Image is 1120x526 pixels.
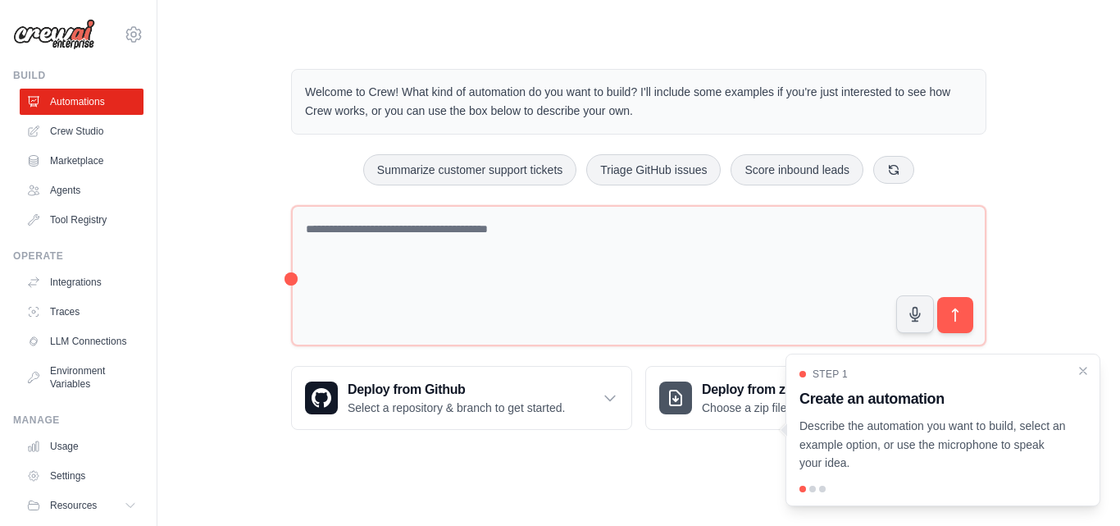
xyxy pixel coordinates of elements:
[586,154,721,185] button: Triage GitHub issues
[20,299,143,325] a: Traces
[20,463,143,489] a: Settings
[13,69,143,82] div: Build
[20,433,143,460] a: Usage
[813,368,848,381] span: Step 1
[305,83,972,121] p: Welcome to Crew! What kind of automation do you want to build? I'll include some examples if you'...
[20,207,143,233] a: Tool Registry
[20,89,143,115] a: Automations
[799,417,1067,473] p: Describe the automation you want to build, select an example option, or use the microphone to spe...
[20,328,143,354] a: LLM Connections
[1038,447,1120,526] iframe: Chat Widget
[20,118,143,144] a: Crew Studio
[1077,364,1090,377] button: Close walkthrough
[13,414,143,427] div: Manage
[20,148,143,174] a: Marketplace
[702,400,840,416] p: Choose a zip file to upload.
[348,380,565,400] h3: Deploy from Github
[799,387,1067,410] h3: Create an automation
[702,380,840,400] h3: Deploy from zip file
[20,177,143,204] a: Agents
[20,492,143,519] button: Resources
[13,19,95,50] img: Logo
[20,269,143,295] a: Integrations
[20,358,143,397] a: Environment Variables
[13,249,143,263] div: Operate
[50,499,97,512] span: Resources
[731,154,863,185] button: Score inbound leads
[363,154,576,185] button: Summarize customer support tickets
[348,400,565,416] p: Select a repository & branch to get started.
